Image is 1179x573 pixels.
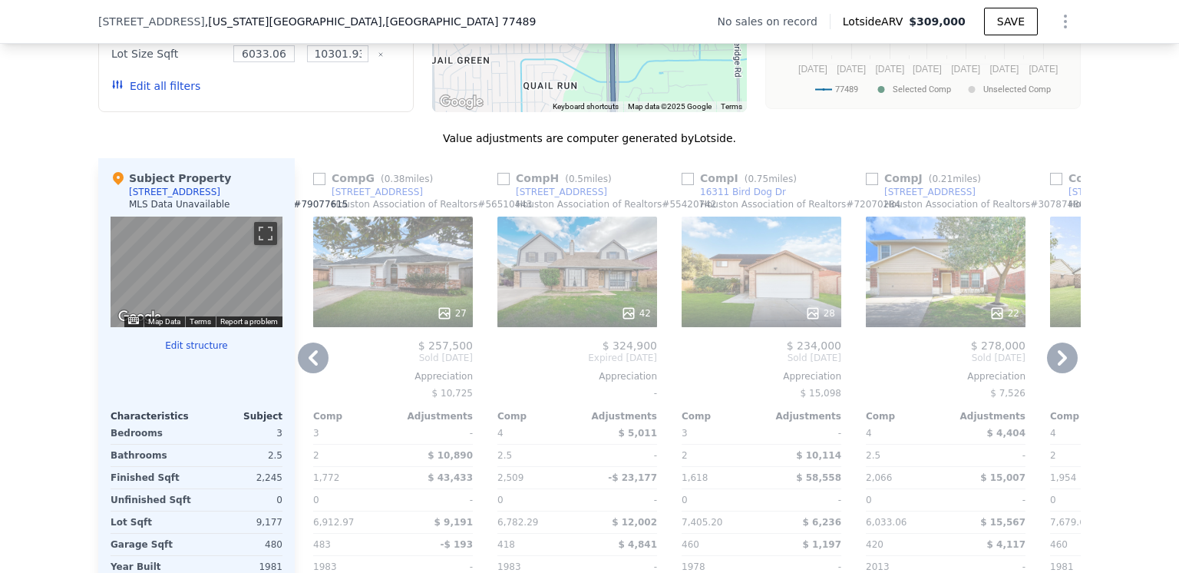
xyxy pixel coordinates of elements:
div: 2.5 [497,445,574,466]
span: $ 15,567 [980,517,1025,528]
span: $ 15,098 [801,388,841,399]
span: $ 12,002 [612,517,657,528]
div: Bathrooms [111,445,193,466]
span: 0.75 [748,174,768,184]
div: Houston Association of Realtors # 72070284 [700,198,900,210]
span: 3 [682,428,688,439]
span: 1,954 [1050,472,1076,483]
span: Sold [DATE] [313,352,473,364]
span: 7,679.63 [1050,517,1091,528]
div: Lot Sqft [111,512,193,533]
div: Street View [111,217,282,327]
div: Comp [1050,410,1130,422]
span: $ 257,500 [418,339,473,352]
text: Selected Comp [893,84,951,94]
span: , [US_STATE][GEOGRAPHIC_DATA] [205,14,537,29]
div: Comp G [313,171,439,186]
span: $ 4,117 [987,539,1025,550]
span: $ 43,433 [428,472,473,483]
div: 16311 Bird Dog Dr [700,186,786,198]
span: 0.21 [932,174,953,184]
div: Lot Size Sqft [111,43,224,65]
div: Appreciation [313,370,473,383]
span: Sold [DATE] [682,352,841,364]
text: [DATE] [951,64,980,75]
div: 22 [989,306,1019,321]
span: -$ 23,177 [608,472,657,483]
span: 0.38 [385,174,405,184]
div: Unfinished Sqft [111,489,193,511]
button: Keyboard shortcuts [128,317,139,324]
div: 27 [437,306,467,321]
span: 1,618 [682,472,708,483]
span: $ 10,890 [428,450,473,461]
a: Open this area in Google Maps (opens a new window) [436,92,487,112]
span: $ 10,114 [796,450,841,461]
text: [DATE] [1029,64,1058,75]
span: 1,772 [313,472,339,483]
span: Map data ©2025 Google [628,102,712,111]
span: $ 6,236 [803,517,841,528]
span: $ 58,558 [796,472,841,483]
div: 42 [621,306,651,321]
div: Comp [497,410,577,422]
button: Map Data [148,316,180,327]
div: MLS Data Unavailable [129,198,230,210]
div: Houston Association of Realtors # 55420742 [516,198,716,210]
div: 2,245 [200,467,282,489]
button: Toggle fullscreen view [254,222,277,245]
a: [STREET_ADDRESS] [497,186,607,198]
div: [STREET_ADDRESS] [129,186,220,198]
span: 0 [497,495,504,505]
div: 0 [200,489,282,511]
span: , [GEOGRAPHIC_DATA] 77489 [382,15,537,28]
div: - [580,445,657,466]
div: [STREET_ADDRESS] [516,186,607,198]
div: Value adjustments are computer generated by Lotside . [98,131,1081,146]
div: - [765,489,841,511]
div: Adjustments [946,410,1025,422]
span: $ 15,007 [980,472,1025,483]
button: SAVE [984,8,1038,35]
div: Comp [682,410,761,422]
div: 28 [805,306,835,321]
div: - [949,445,1025,466]
div: - [949,489,1025,511]
span: 483 [313,539,331,550]
img: Google [114,307,165,327]
div: - [765,422,841,444]
button: Edit structure [111,339,282,352]
a: Terms (opens in new tab) [721,102,742,111]
div: No sales on record [718,14,830,29]
span: 2,066 [866,472,892,483]
div: 2.5 [866,445,943,466]
span: 0 [1050,495,1056,505]
span: [STREET_ADDRESS] [98,14,205,29]
div: [STREET_ADDRESS] [884,186,976,198]
div: Characteristics [111,410,196,422]
span: ( miles) [738,174,803,184]
a: Terms (opens in new tab) [190,317,211,326]
div: Appreciation [682,370,841,383]
div: Subject [196,410,282,422]
div: Comp H [497,171,618,186]
div: Appreciation [866,370,1025,383]
text: [DATE] [913,64,942,75]
a: [STREET_ADDRESS] [866,186,976,198]
span: $ 10,725 [432,388,473,399]
span: 6,782.29 [497,517,538,528]
a: Report a problem [220,317,278,326]
a: [STREET_ADDRESS] [313,186,423,198]
button: Keyboard shortcuts [553,101,619,112]
div: 3 [200,422,282,444]
div: Comp I [682,171,803,186]
div: 2 [313,445,390,466]
span: -$ 193 [440,539,473,550]
a: Open this area in Google Maps (opens a new window) [114,307,165,327]
div: 480 [200,534,282,555]
span: $ 9,191 [434,517,473,528]
div: Map [111,217,282,327]
span: 460 [682,539,699,550]
span: 0 [866,495,872,505]
div: - [396,489,473,511]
